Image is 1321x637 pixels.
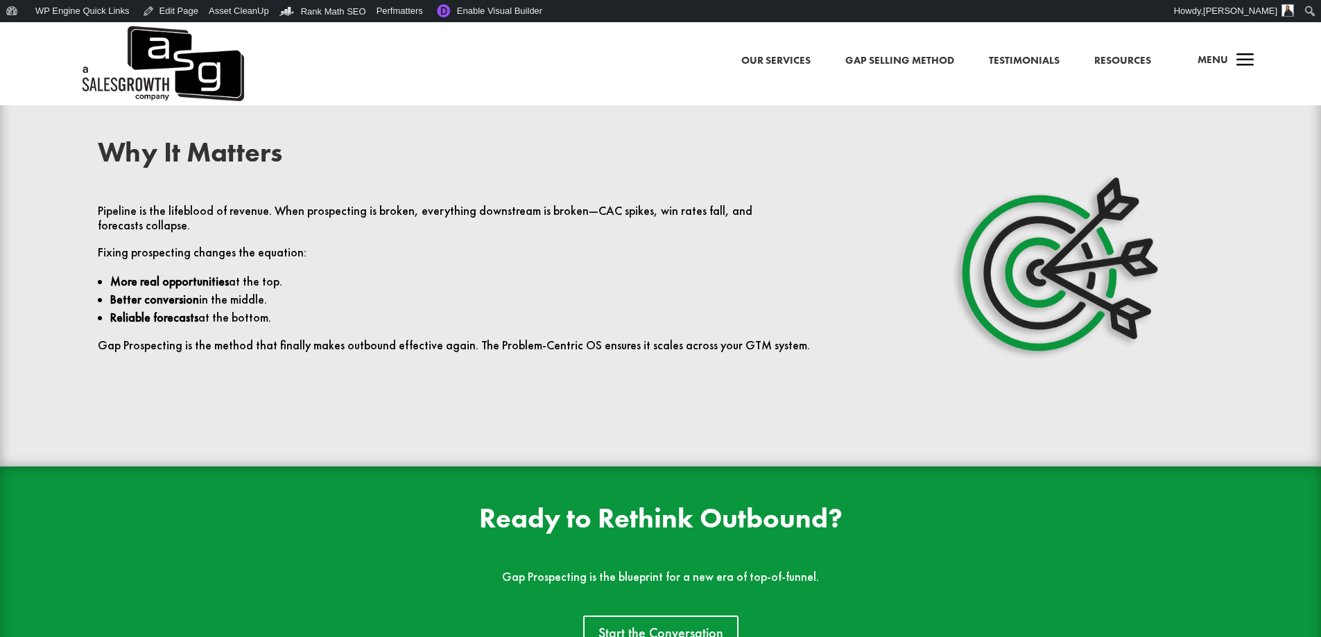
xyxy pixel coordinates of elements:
[98,338,827,353] p: Gap Prospecting is the method that finally makes outbound effective again. The Problem-Centric OS...
[1198,53,1228,67] span: Menu
[110,292,199,307] strong: Better conversion
[39,22,68,33] div: v 4.0.25
[80,22,244,105] a: A Sales Growth Company Logo
[98,505,1223,539] h2: Ready to Rethink Outbound?
[110,290,827,308] p: in the middle.
[98,570,1223,584] p: Gap Prospecting is the blueprint for a new era of top-of-funnel.
[138,87,149,98] img: tab_keywords_by_traffic_grey.svg
[98,139,827,173] h2: Why It Matters
[845,52,954,70] a: Gap Selling Method
[53,89,124,98] div: Domain Overview
[917,139,1195,416] img: Arrows Shadow 1
[153,89,234,98] div: Keywords by Traffic
[1232,47,1259,75] span: a
[80,22,244,105] img: ASG Co. Logo
[98,245,827,272] p: Fixing prospecting changes the equation:
[22,36,33,47] img: website_grey.svg
[110,272,827,290] p: at the top.
[989,52,1060,70] a: Testimonials
[110,310,198,325] strong: Reliable forecasts
[98,204,827,245] p: Pipeline is the lifeblood of revenue. When prospecting is broken, everything downstream is broken...
[741,52,811,70] a: Our Services
[22,22,33,33] img: logo_orange.svg
[1094,52,1151,70] a: Resources
[110,274,229,289] strong: More real opportunities
[37,87,49,98] img: tab_domain_overview_orange.svg
[301,6,366,17] span: Rank Math SEO
[36,36,153,47] div: Domain: [DOMAIN_NAME]
[1203,6,1277,16] span: [PERSON_NAME]
[110,308,827,326] p: at the bottom.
